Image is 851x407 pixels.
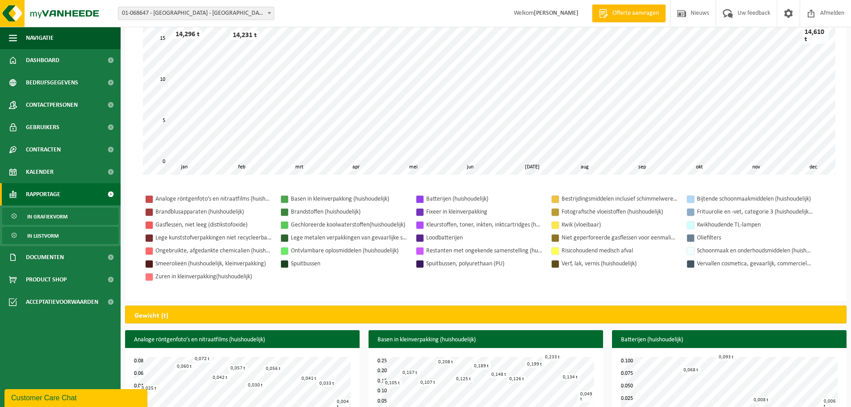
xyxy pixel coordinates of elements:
[155,245,272,256] div: Ongebruikte, afgedankte chemicalien (huishoudelijk)
[27,227,59,244] span: In lijstvorm
[155,271,272,282] div: Zuren in kleinverpakking(huishoudelijk)
[383,380,402,386] div: 0,105 t
[697,219,813,231] div: Kwikhoudende TL-lampen
[562,258,678,269] div: Verf, lak, vernis (huishoudelijk)
[472,363,491,369] div: 0,189 t
[27,208,67,225] span: In grafiekvorm
[291,232,407,243] div: Lege metalen verpakkingen van gevaarlijke stoffen
[231,31,259,40] div: 14,231 t
[173,30,202,39] div: 14,296 t
[562,232,678,243] div: Niet geperforeerde gasflessen voor eenmalig gebruik (huishoudelijk)
[578,391,595,403] div: 0,049 t
[228,365,247,372] div: 0,057 t
[610,9,661,18] span: Offerte aanvragen
[400,369,419,376] div: 0,157 t
[291,258,407,269] div: Spuitbussen
[489,371,508,378] div: 0,148 t
[155,193,272,205] div: Analoge röntgenfoto’s en nitraatfilms (huishoudelijk)
[26,269,67,291] span: Product Shop
[126,306,177,326] h2: Gewicht (t)
[2,227,118,244] a: In lijstvorm
[175,363,194,370] div: 0,060 t
[26,183,60,206] span: Rapportage
[717,354,736,361] div: 0,093 t
[291,219,407,231] div: Gechloreerde koolwaterstoffen(huishoudelijk)
[26,246,64,269] span: Documenten
[299,375,319,382] div: 0,041 t
[155,258,272,269] div: Smeerolieën (huishoudelijk, kleinverpakking)
[26,116,59,138] span: Gebruikers
[562,245,678,256] div: Risicohoudend medisch afval
[118,7,274,20] span: 01-068647 - IVLA - OUDENAARDE
[26,291,98,313] span: Acceptatievoorwaarden
[317,380,336,387] div: 0,033 t
[2,208,118,225] a: In grafiekvorm
[139,385,159,392] div: 0,025 t
[426,232,542,243] div: Loodbatterijen
[26,138,61,161] span: Contracten
[291,206,407,218] div: Brandstoffen (huishoudelijk)
[26,161,54,183] span: Kalender
[26,27,54,49] span: Navigatie
[418,379,437,386] div: 0,107 t
[561,374,580,381] div: 0,134 t
[426,206,542,218] div: Fixeer in kleinverpakking
[155,206,272,218] div: Brandblusapparaten (huishoudelijk)
[426,258,542,269] div: Spuitbussen, polyurethaan (PU)
[681,367,700,373] div: 0,068 t
[697,245,813,256] div: Schoonmaak en onderhoudsmiddelen (huishoudelijk)
[125,330,360,350] h3: Analoge röntgenfoto’s en nitraatfilms (huishoudelijk)
[802,28,829,44] div: 14,610 t
[155,232,272,243] div: Lege kunststofverpakkingen niet recycleerbaar
[562,206,678,218] div: Fotografische vloeistoffen (huishoudelijk)
[697,258,813,269] div: Vervallen cosmetica, gevaarlijk, commerciele verpakking (huishoudelijk)
[291,245,407,256] div: Ontvlambare oplosmiddelen (huishoudelijk)
[26,49,59,71] span: Dashboard
[697,193,813,205] div: Bijtende schoonmaakmiddelen (huishoudelijk)
[562,219,678,231] div: Kwik (vloeibaar)
[751,397,771,403] div: 0,008 t
[26,71,78,94] span: Bedrijfsgegevens
[155,219,272,231] div: Gasflessen, niet leeg (distikstofoxide)
[543,354,562,361] div: 0,233 t
[426,245,542,256] div: Restanten met ongekende samenstelling (huishoudelijk)
[4,387,149,407] iframe: chat widget
[507,376,526,382] div: 0,126 t
[525,361,544,368] div: 0,199 t
[562,193,678,205] div: Bestrijdingsmiddelen inclusief schimmelwerende beschermingsmiddelen (huishoudelijk)
[612,330,847,350] h3: Batterijen (huishoudelijk)
[534,10,579,17] strong: [PERSON_NAME]
[246,382,265,389] div: 0,030 t
[210,374,230,381] div: 0,042 t
[369,330,603,350] h3: Basen in kleinverpakking (huishoudelijk)
[26,94,78,116] span: Contactpersonen
[426,219,542,231] div: Kleurstoffen, toner, inkten, inktcartridges (huishoudelijk)
[193,356,212,362] div: 0,072 t
[264,365,283,372] div: 0,056 t
[697,206,813,218] div: Frituurolie en -vet, categorie 3 (huishoudelijk) (ongeschikt voor vergisting)
[697,232,813,243] div: Oliefilters
[454,376,473,382] div: 0,125 t
[592,4,666,22] a: Offerte aanvragen
[426,193,542,205] div: Batterijen (huishoudelijk)
[291,193,407,205] div: Basen in kleinverpakking (huishoudelijk)
[436,359,455,365] div: 0,208 t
